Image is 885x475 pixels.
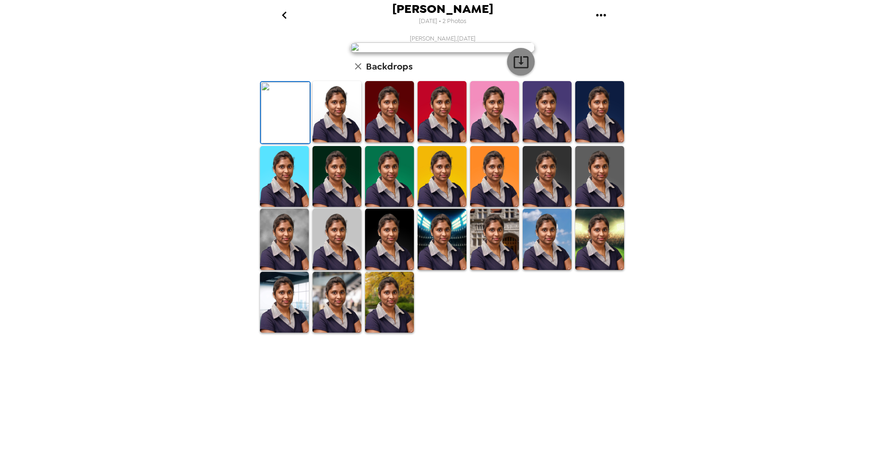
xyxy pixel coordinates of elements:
[261,82,310,143] img: Original
[350,42,535,53] img: user
[419,15,466,28] span: [DATE] • 2 Photos
[410,35,476,42] span: [PERSON_NAME] , [DATE]
[392,3,493,15] span: [PERSON_NAME]
[366,59,413,74] h6: Backdrops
